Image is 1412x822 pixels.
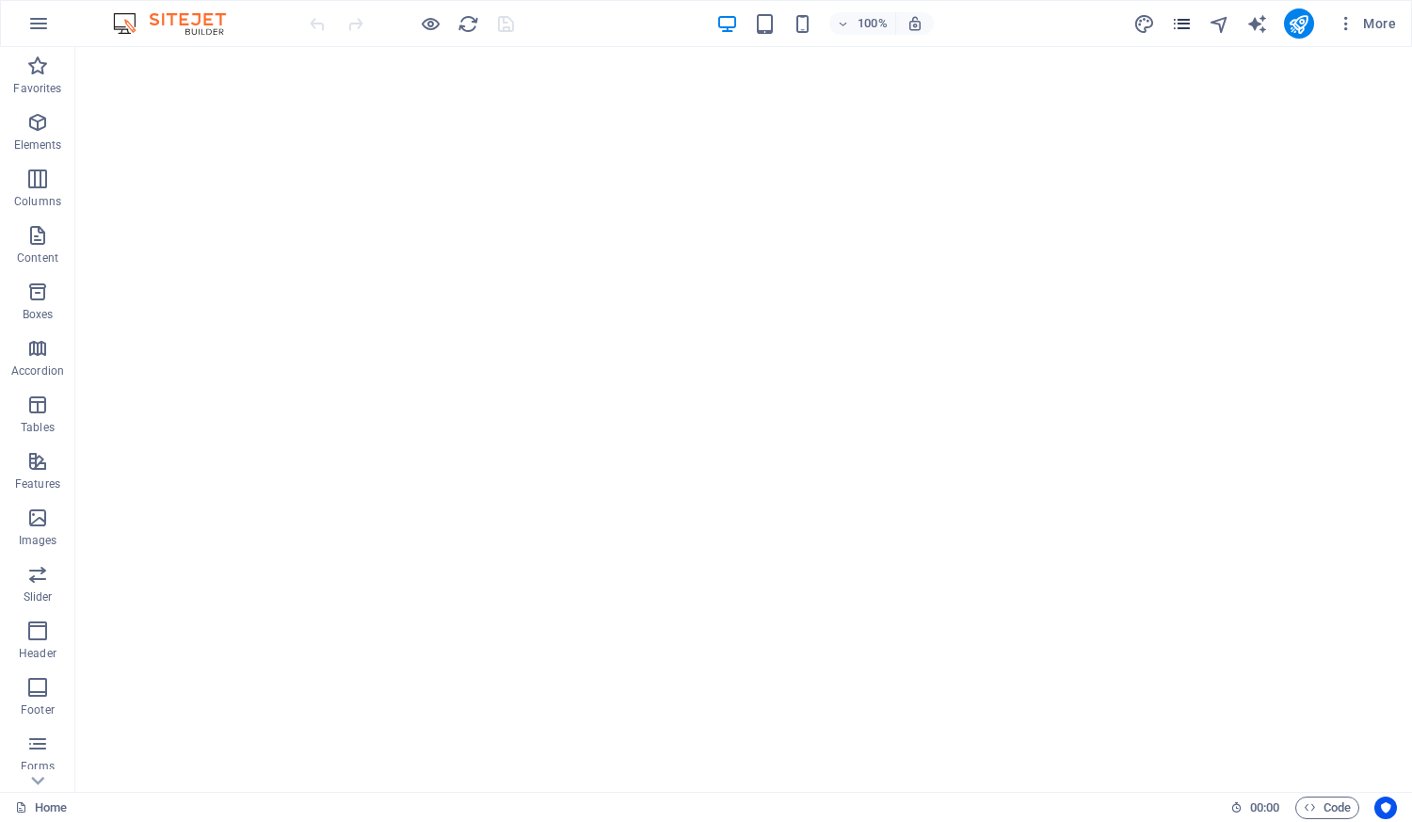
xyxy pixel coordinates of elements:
[14,137,62,153] p: Elements
[1284,8,1314,39] button: publish
[858,12,888,35] h6: 100%
[1250,797,1279,819] span: 00 00
[419,12,441,35] button: Click here to leave preview mode and continue editing
[24,589,53,604] p: Slider
[19,646,56,661] p: Header
[1230,797,1280,819] h6: Session time
[1133,12,1156,35] button: design
[1246,13,1268,35] i: AI Writer
[457,12,479,35] button: reload
[457,13,479,35] i: Reload page
[1295,797,1359,819] button: Code
[15,797,67,819] a: Click to cancel selection. Double-click to open Pages
[23,307,54,322] p: Boxes
[108,12,249,35] img: Editor Logo
[1374,797,1397,819] button: Usercentrics
[14,194,61,209] p: Columns
[15,476,60,492] p: Features
[1171,12,1194,35] button: pages
[1337,14,1396,33] span: More
[1304,797,1351,819] span: Code
[21,702,55,717] p: Footer
[1288,13,1309,35] i: Publish
[21,759,55,774] p: Forms
[829,12,896,35] button: 100%
[1263,800,1266,814] span: :
[907,15,923,32] i: On resize automatically adjust zoom level to fit chosen device.
[1246,12,1269,35] button: text_generator
[1329,8,1404,39] button: More
[21,420,55,435] p: Tables
[1209,12,1231,35] button: navigator
[1133,13,1155,35] i: Design (Ctrl+Alt+Y)
[13,81,61,96] p: Favorites
[19,533,57,548] p: Images
[11,363,64,379] p: Accordion
[17,250,58,266] p: Content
